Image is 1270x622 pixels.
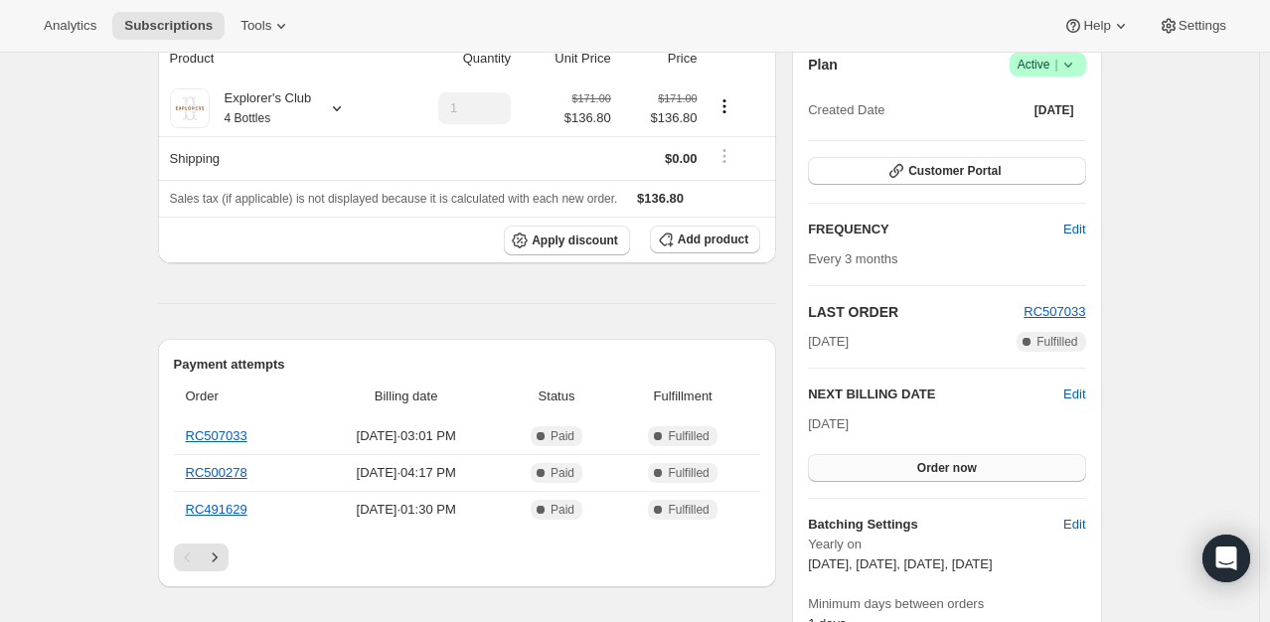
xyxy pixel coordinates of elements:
span: [DATE] [808,332,849,352]
span: Fulfilled [668,502,709,518]
th: Order [174,375,311,418]
small: $171.00 [658,92,697,104]
span: Paid [551,428,574,444]
div: Explorer's Club [210,88,312,128]
span: Edit [1063,220,1085,239]
span: Fulfilled [668,465,709,481]
span: Fulfilled [1036,334,1077,350]
span: [DATE], [DATE], [DATE], [DATE] [808,556,992,571]
span: $136.80 [623,108,698,128]
span: Help [1083,18,1110,34]
button: Analytics [32,12,108,40]
span: [DATE] · 01:30 PM [316,500,496,520]
span: Apply discount [532,233,618,248]
a: RC491629 [186,502,247,517]
button: Edit [1063,385,1085,404]
span: | [1054,57,1057,73]
th: Price [617,37,704,80]
span: Active [1018,55,1078,75]
span: Paid [551,465,574,481]
th: Quantity [393,37,517,80]
span: Edit [1063,515,1085,535]
button: Apply discount [504,226,630,255]
h2: NEXT BILLING DATE [808,385,1063,404]
button: Next [201,544,229,571]
a: RC500278 [186,465,247,480]
span: [DATE] · 04:17 PM [316,463,496,483]
span: Tools [240,18,271,34]
span: $136.80 [637,191,684,206]
span: Paid [551,502,574,518]
small: $171.00 [572,92,611,104]
span: Yearly on [808,535,1085,554]
span: [DATE] · 03:01 PM [316,426,496,446]
a: RC507033 [186,428,247,443]
button: Subscriptions [112,12,225,40]
h2: FREQUENCY [808,220,1063,239]
button: Shipping actions [709,145,740,167]
span: Customer Portal [908,163,1001,179]
span: $136.80 [564,108,611,128]
button: Customer Portal [808,157,1085,185]
th: Unit Price [517,37,617,80]
button: Edit [1051,509,1097,541]
button: Settings [1147,12,1238,40]
span: Order now [917,460,977,476]
small: 4 Bottles [225,111,271,125]
span: Created Date [808,100,884,120]
button: Help [1051,12,1142,40]
button: Add product [650,226,760,253]
h2: Plan [808,55,838,75]
th: Product [158,37,394,80]
span: $0.00 [665,151,698,166]
span: [DATE] [808,416,849,431]
button: RC507033 [1024,302,1085,322]
div: Open Intercom Messenger [1202,535,1250,582]
span: Fulfilled [668,428,709,444]
button: Edit [1051,214,1097,245]
button: Product actions [709,95,740,117]
h2: LAST ORDER [808,302,1024,322]
span: Analytics [44,18,96,34]
span: Settings [1179,18,1226,34]
img: product img [170,88,210,128]
a: RC507033 [1024,304,1085,319]
span: Minimum days between orders [808,594,1085,614]
h6: Batching Settings [808,515,1063,535]
button: Tools [229,12,303,40]
button: Order now [808,454,1085,482]
span: Status [508,387,605,406]
button: [DATE] [1023,96,1086,124]
span: Every 3 months [808,251,897,266]
h2: Payment attempts [174,355,761,375]
span: Fulfillment [617,387,748,406]
span: [DATE] [1034,102,1074,118]
span: Subscriptions [124,18,213,34]
span: Add product [678,232,748,247]
th: Shipping [158,136,394,180]
span: Sales tax (if applicable) is not displayed because it is calculated with each new order. [170,192,618,206]
span: Billing date [316,387,496,406]
nav: Pagination [174,544,761,571]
